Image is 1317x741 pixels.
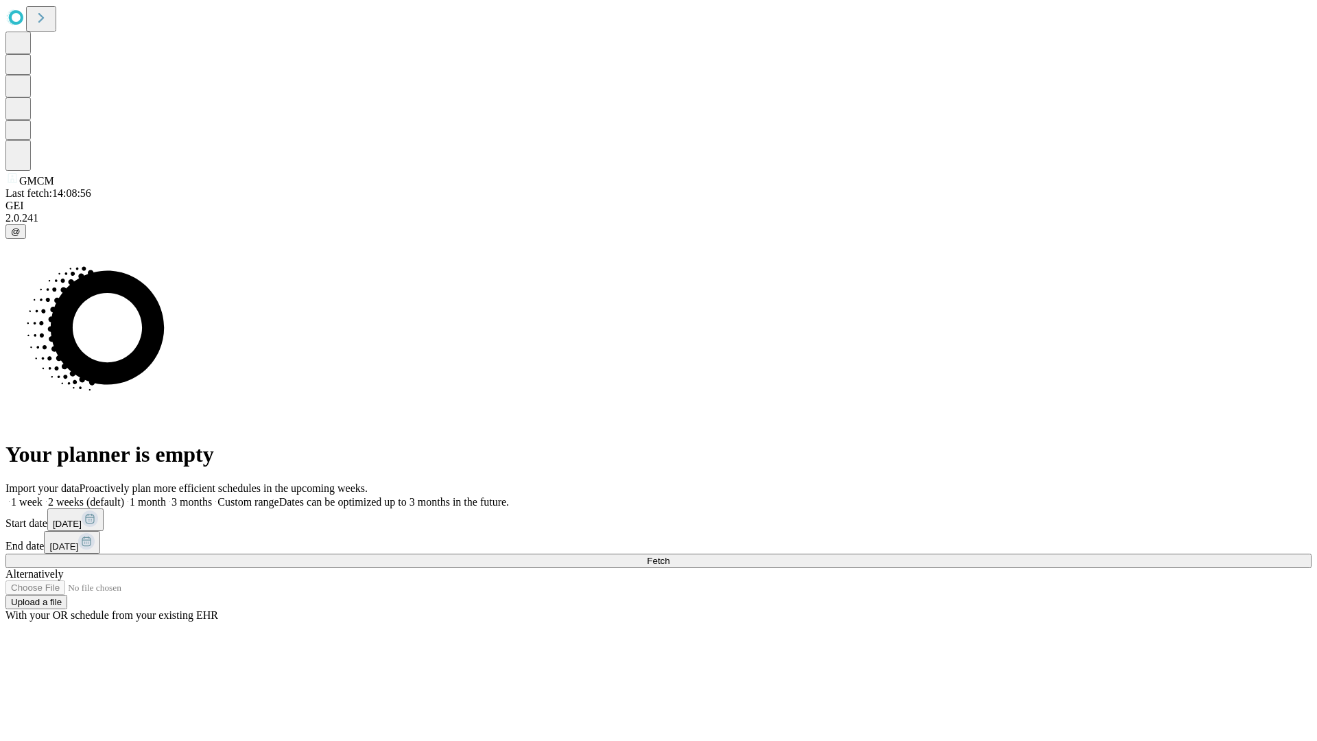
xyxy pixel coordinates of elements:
[49,541,78,552] span: [DATE]
[171,496,212,508] span: 3 months
[48,496,124,508] span: 2 weeks (default)
[130,496,166,508] span: 1 month
[5,508,1312,531] div: Start date
[647,556,669,566] span: Fetch
[5,442,1312,467] h1: Your planner is empty
[80,482,368,494] span: Proactively plan more efficient schedules in the upcoming weeks.
[5,187,91,199] span: Last fetch: 14:08:56
[53,519,82,529] span: [DATE]
[11,226,21,237] span: @
[5,212,1312,224] div: 2.0.241
[44,531,100,554] button: [DATE]
[5,609,218,621] span: With your OR schedule from your existing EHR
[279,496,509,508] span: Dates can be optimized up to 3 months in the future.
[47,508,104,531] button: [DATE]
[5,482,80,494] span: Import your data
[11,496,43,508] span: 1 week
[5,531,1312,554] div: End date
[5,224,26,239] button: @
[5,568,63,580] span: Alternatively
[19,175,54,187] span: GMCM
[217,496,278,508] span: Custom range
[5,595,67,609] button: Upload a file
[5,554,1312,568] button: Fetch
[5,200,1312,212] div: GEI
